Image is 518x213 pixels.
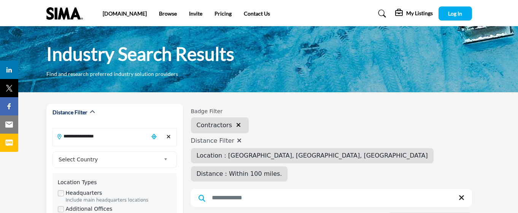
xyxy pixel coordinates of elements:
h6: Badge Filter [191,108,249,115]
h4: Distance Filter [191,137,472,144]
label: Headquarters [66,189,102,197]
div: Include main headquarters locations [66,197,172,204]
input: Search Keyword [191,189,472,207]
div: Location Types [58,178,172,186]
span: Log In [448,10,462,17]
div: My Listings [395,9,433,18]
button: Log In [439,6,472,21]
h1: Industry Search Results [46,42,234,66]
a: Pricing [215,10,232,17]
h2: Distance Filter [52,109,87,116]
span: Distance : Within 100 miles. [197,170,282,177]
a: Invite [189,10,202,17]
span: Contractors [197,121,232,130]
a: [DOMAIN_NAME] [103,10,147,17]
input: Search Location [53,129,149,144]
label: Additional Offices [66,205,113,213]
a: Search [371,8,391,20]
div: Clear search location [163,129,174,145]
p: Find and research preferred industry solution providers [46,70,178,78]
a: Browse [159,10,177,17]
img: Site Logo [46,7,87,20]
span: Location : [GEOGRAPHIC_DATA], [GEOGRAPHIC_DATA], [GEOGRAPHIC_DATA] [197,152,428,159]
span: Select Country [59,155,160,164]
div: Choose your current location [148,129,159,145]
h5: My Listings [406,10,433,17]
a: Contact Us [244,10,270,17]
